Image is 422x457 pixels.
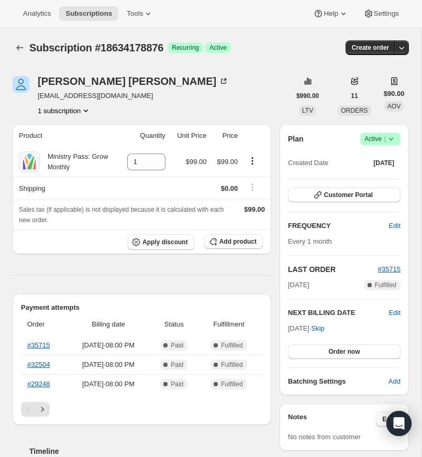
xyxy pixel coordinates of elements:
a: #32504 [27,361,50,368]
button: Next [35,402,50,417]
span: Paid [171,380,183,388]
div: [PERSON_NAME] [PERSON_NAME] [38,76,229,86]
span: No notes from customer [288,433,361,441]
button: Order now [288,344,401,359]
button: Edit [389,308,401,318]
button: Edit [376,412,401,427]
button: Product actions [244,155,261,167]
th: Order [21,313,66,336]
h2: Timeline [29,446,271,456]
span: Add product [219,237,257,246]
h2: Plan [288,134,304,144]
span: Paid [171,361,183,369]
span: Active [364,134,396,144]
span: 11 [351,92,358,100]
th: Price [210,124,241,147]
span: Fulfilled [221,380,242,388]
h6: Batching Settings [288,376,388,387]
button: Shipping actions [244,181,261,193]
span: $90.00 [384,89,405,99]
span: $99.00 [217,158,238,166]
span: [DATE] [373,159,394,167]
span: Darron Taborn [13,76,29,93]
span: Fulfillment [201,319,257,330]
nav: Pagination [21,402,263,417]
h2: Payment attempts [21,302,263,313]
th: Unit Price [169,124,210,147]
span: Sales tax (if applicable) is not displayed because it is calculated with each new order. [19,206,224,224]
span: $99.00 [244,205,265,213]
span: Tools [127,9,143,18]
button: Subscriptions [59,6,118,21]
button: Add product [205,234,263,249]
span: [DATE] · 08:00 PM [70,340,147,351]
span: Create order [352,43,389,52]
span: ORDERS [341,107,368,114]
h2: NEXT BILLING DATE [288,308,389,318]
span: LTV [302,107,313,114]
span: Recurring [172,43,199,52]
button: Create order [346,40,395,55]
span: Settings [374,9,399,18]
h3: Notes [288,412,376,427]
button: #35715 [378,264,401,275]
span: $0.00 [221,184,238,192]
button: $990.00 [290,89,325,103]
span: Help [324,9,338,18]
a: #35715 [27,341,50,349]
div: Ministry Pass: Grow [40,151,108,172]
span: Order now [328,347,360,356]
span: Customer Portal [324,191,373,199]
button: [DATE] [367,156,401,170]
span: Skip [312,323,325,334]
span: Apply discount [142,238,188,246]
button: Edit [383,217,407,234]
a: #35715 [378,265,401,273]
h2: LAST ORDER [288,264,378,275]
span: $99.00 [186,158,207,166]
button: Analytics [17,6,57,21]
span: [DATE] · 08:00 PM [70,379,147,389]
span: $990.00 [296,92,319,100]
button: Tools [120,6,160,21]
span: [DATE] [288,280,309,290]
span: AOV [387,103,401,110]
button: Skip [305,320,331,337]
button: Settings [357,6,405,21]
span: [EMAIL_ADDRESS][DOMAIN_NAME] [38,91,229,101]
span: Fulfilled [375,281,396,289]
button: Apply discount [128,234,194,250]
span: Paid [171,341,183,350]
span: Status [153,319,195,330]
button: 11 [345,89,364,103]
span: Analytics [23,9,51,18]
th: Product [13,124,117,147]
h2: FREQUENCY [288,221,389,231]
span: Subscriptions [65,9,112,18]
th: Quantity [117,124,169,147]
span: [DATE] · 08:00 PM [70,360,147,370]
button: Add [382,373,407,390]
img: product img [19,151,40,172]
span: Subscription #18634178876 [29,42,163,53]
div: Open Intercom Messenger [386,411,412,436]
button: Customer Portal [288,188,401,202]
span: Every 1 month [288,237,332,245]
span: Edit [382,415,394,423]
button: Product actions [38,105,91,116]
small: Monthly [48,164,70,171]
button: Subscriptions [13,40,27,55]
a: #29248 [27,380,50,388]
button: Help [307,6,354,21]
span: [DATE] · [288,324,325,332]
span: Active [209,43,227,52]
span: Add [388,376,401,387]
span: Fulfilled [221,341,242,350]
span: Billing date [70,319,147,330]
span: Fulfilled [221,361,242,369]
span: | [384,135,386,143]
span: Created Date [288,158,328,168]
span: Edit [389,221,401,231]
